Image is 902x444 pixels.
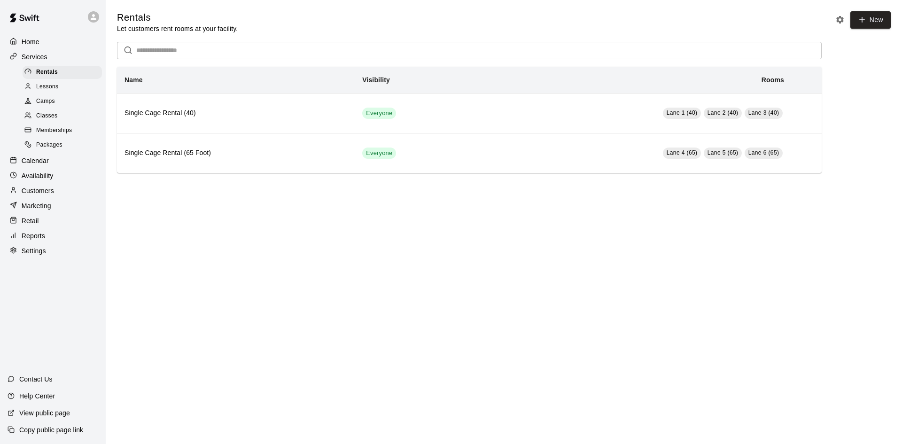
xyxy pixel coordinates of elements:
[23,66,102,79] div: Rentals
[22,171,54,180] p: Availability
[22,156,49,165] p: Calendar
[19,425,83,435] p: Copy public page link
[117,67,822,173] table: simple table
[23,138,106,153] a: Packages
[36,126,72,135] span: Memberships
[362,76,390,84] b: Visibility
[667,149,698,156] span: Lane 4 (65)
[19,408,70,418] p: View public page
[22,186,54,195] p: Customers
[23,109,102,123] div: Classes
[23,79,106,94] a: Lessons
[124,76,143,84] b: Name
[667,109,698,116] span: Lane 1 (40)
[22,201,51,210] p: Marketing
[22,246,46,256] p: Settings
[8,169,98,183] a: Availability
[8,154,98,168] a: Calendar
[362,109,396,118] span: Everyone
[833,13,847,27] button: Rental settings
[8,244,98,258] a: Settings
[36,97,55,106] span: Camps
[23,95,102,108] div: Camps
[8,214,98,228] a: Retail
[22,52,47,62] p: Services
[8,184,98,198] a: Customers
[23,94,106,109] a: Camps
[850,11,891,29] a: New
[124,108,347,118] h6: Single Cage Rental (40)
[23,124,106,138] a: Memberships
[8,35,98,49] a: Home
[762,76,784,84] b: Rooms
[748,109,779,116] span: Lane 3 (40)
[708,149,739,156] span: Lane 5 (65)
[8,229,98,243] a: Reports
[19,391,55,401] p: Help Center
[23,80,102,93] div: Lessons
[362,149,396,158] span: Everyone
[362,148,396,159] div: This service is visible to all of your customers
[23,124,102,137] div: Memberships
[36,82,59,92] span: Lessons
[36,111,57,121] span: Classes
[19,374,53,384] p: Contact Us
[708,109,739,116] span: Lane 2 (40)
[23,65,106,79] a: Rentals
[22,37,39,47] p: Home
[23,109,106,124] a: Classes
[36,140,62,150] span: Packages
[124,148,347,158] h6: Single Cage Rental (65 Foot)
[8,199,98,213] a: Marketing
[22,231,45,241] p: Reports
[362,108,396,119] div: This service is visible to all of your customers
[117,11,238,24] h5: Rentals
[22,216,39,226] p: Retail
[748,149,779,156] span: Lane 6 (65)
[36,68,58,77] span: Rentals
[8,50,98,64] a: Services
[117,24,238,33] p: Let customers rent rooms at your facility.
[23,139,102,152] div: Packages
